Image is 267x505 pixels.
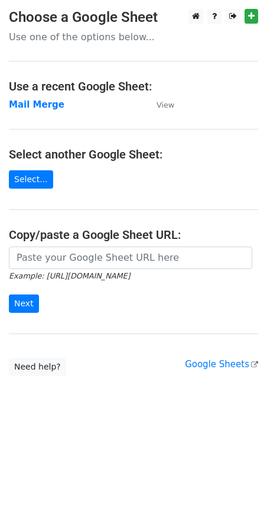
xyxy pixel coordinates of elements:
[185,359,258,370] a: Google Sheets
[145,99,174,110] a: View
[9,99,64,110] a: Mail Merge
[9,31,258,43] p: Use one of the options below...
[9,358,66,376] a: Need help?
[9,79,258,93] h4: Use a recent Google Sheet:
[9,9,258,26] h3: Choose a Google Sheet
[9,228,258,242] h4: Copy/paste a Google Sheet URL:
[9,294,39,313] input: Next
[157,101,174,109] small: View
[9,247,252,269] input: Paste your Google Sheet URL here
[9,170,53,189] a: Select...
[9,271,130,280] small: Example: [URL][DOMAIN_NAME]
[9,147,258,161] h4: Select another Google Sheet:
